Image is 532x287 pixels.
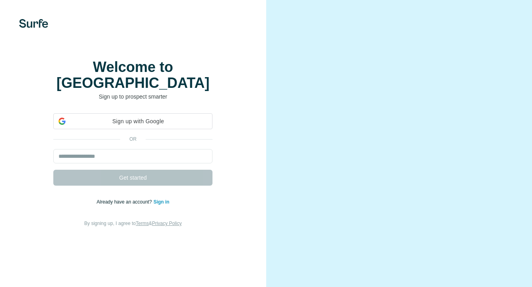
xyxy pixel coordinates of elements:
a: Terms [136,221,149,226]
span: Sign up with Google [69,117,207,126]
p: Sign up to prospect smarter [53,93,212,101]
img: Surfe's logo [19,19,48,28]
a: Sign in [154,199,170,205]
span: By signing up, I agree to & [84,221,182,226]
p: or [120,136,146,143]
div: Sign up with Google [53,113,212,129]
h1: Welcome to [GEOGRAPHIC_DATA] [53,59,212,91]
span: Already have an account? [97,199,154,205]
a: Privacy Policy [152,221,182,226]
